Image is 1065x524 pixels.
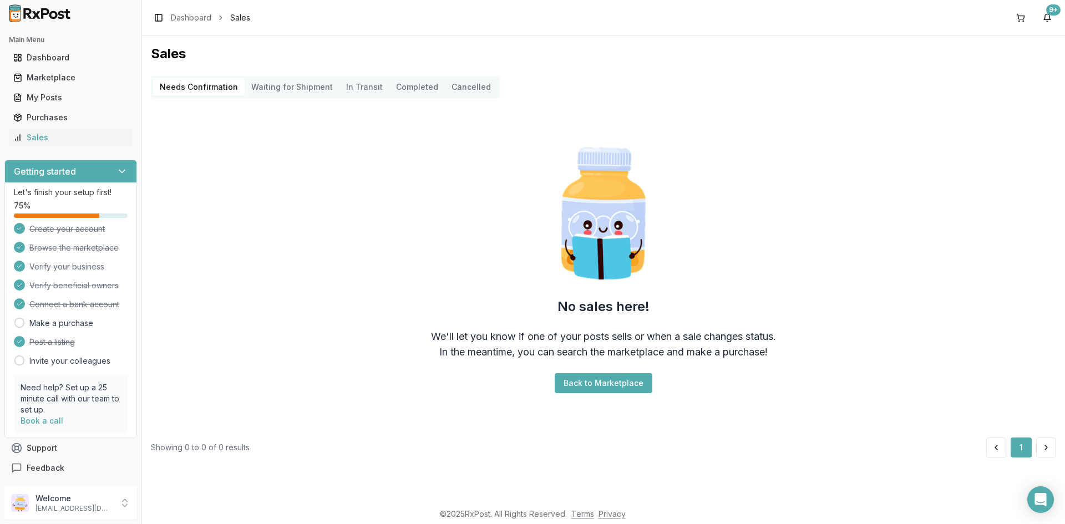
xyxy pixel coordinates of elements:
div: Showing 0 to 0 of 0 results [151,442,250,453]
span: Sales [230,12,250,23]
button: Purchases [4,109,137,126]
span: Post a listing [29,337,75,348]
button: Feedback [4,458,137,478]
span: Verify your business [29,261,104,272]
h3: Getting started [14,165,76,178]
div: Sales [13,132,128,143]
a: Marketplace [9,68,133,88]
p: Need help? Set up a 25 minute call with our team to set up. [21,382,121,415]
button: 1 [1011,437,1032,457]
button: Cancelled [445,78,498,96]
div: Purchases [13,112,128,123]
span: Feedback [27,462,64,474]
div: Marketplace [13,72,128,83]
span: Browse the marketplace [29,242,119,253]
span: Connect a bank account [29,299,119,310]
p: Welcome [35,493,113,504]
a: Dashboard [171,12,211,23]
a: Make a purchase [29,318,93,329]
span: Create your account [29,223,105,235]
button: 9+ [1038,9,1056,27]
span: 75 % [14,200,31,211]
a: Privacy [599,509,626,518]
img: Smart Pill Bottle [532,143,674,284]
div: 9+ [1046,4,1061,16]
div: Dashboard [13,52,128,63]
a: Book a call [21,416,63,425]
h2: Main Menu [9,35,133,44]
a: Sales [9,128,133,147]
button: Support [4,438,137,458]
button: Dashboard [4,49,137,67]
a: Purchases [9,108,133,128]
button: Needs Confirmation [153,78,245,96]
p: Let's finish your setup first! [14,187,128,198]
nav: breadcrumb [171,12,250,23]
a: Terms [571,509,594,518]
button: Back to Marketplace [555,373,652,393]
button: Marketplace [4,69,137,87]
div: We'll let you know if one of your posts sells or when a sale changes status. [431,329,776,344]
a: Invite your colleagues [29,355,110,367]
div: My Posts [13,92,128,103]
span: Verify beneficial owners [29,280,119,291]
button: My Posts [4,89,137,106]
a: Dashboard [9,48,133,68]
button: Completed [389,78,445,96]
h1: Sales [151,45,1056,63]
div: Open Intercom Messenger [1027,486,1054,513]
a: My Posts [9,88,133,108]
img: RxPost Logo [4,4,75,22]
img: User avatar [11,494,29,512]
button: Sales [4,129,137,146]
h2: No sales here! [557,298,650,316]
p: [EMAIL_ADDRESS][DOMAIN_NAME] [35,504,113,513]
button: Waiting for Shipment [245,78,339,96]
button: In Transit [339,78,389,96]
div: In the meantime, you can search the marketplace and make a purchase! [439,344,768,360]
